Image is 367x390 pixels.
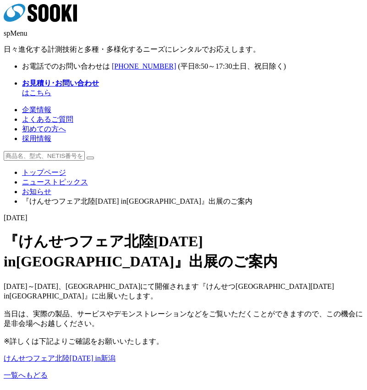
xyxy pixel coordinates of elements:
[4,282,363,347] p: [DATE]～[DATE]、[GEOGRAPHIC_DATA]にて開催されます『けんせつ[GEOGRAPHIC_DATA][DATE] in[GEOGRAPHIC_DATA]』に出展いたします。...
[4,29,27,37] span: spMenu
[112,62,176,70] a: [PHONE_NUMBER]
[22,135,51,142] a: 採用情報
[195,62,208,70] span: 8:50
[22,188,51,195] a: お知らせ
[22,62,110,70] span: お電話でのお問い合わせは
[22,79,99,97] a: お見積り･お問い合わせはこちら
[4,45,363,54] p: 日々進化する計測技術と多種・多様化するニーズにレンタルでお応えします。
[22,125,66,133] a: 初めての方へ
[4,232,363,272] h1: 『けんせつフェア北陸[DATE] in[GEOGRAPHIC_DATA]』出展のご案内
[22,178,88,186] a: ニューストピックス
[178,62,286,70] span: (平日 ～ 土日、祝日除く)
[4,371,48,379] a: 一覧へもどる
[22,168,66,176] a: トップページ
[22,79,99,97] span: はこちら
[4,354,115,362] a: けんせつフェア北陸[DATE] in新潟
[4,151,85,161] input: 商品名、型式、NETIS番号を入力してください
[215,62,232,70] span: 17:30
[22,115,73,123] a: よくあるご質問
[22,106,51,114] a: 企業情報
[22,197,363,206] li: 『けんせつフェア北陸[DATE] in[GEOGRAPHIC_DATA]』出展のご案内
[22,79,99,87] strong: お見積り･お問い合わせ
[4,214,363,222] p: [DATE]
